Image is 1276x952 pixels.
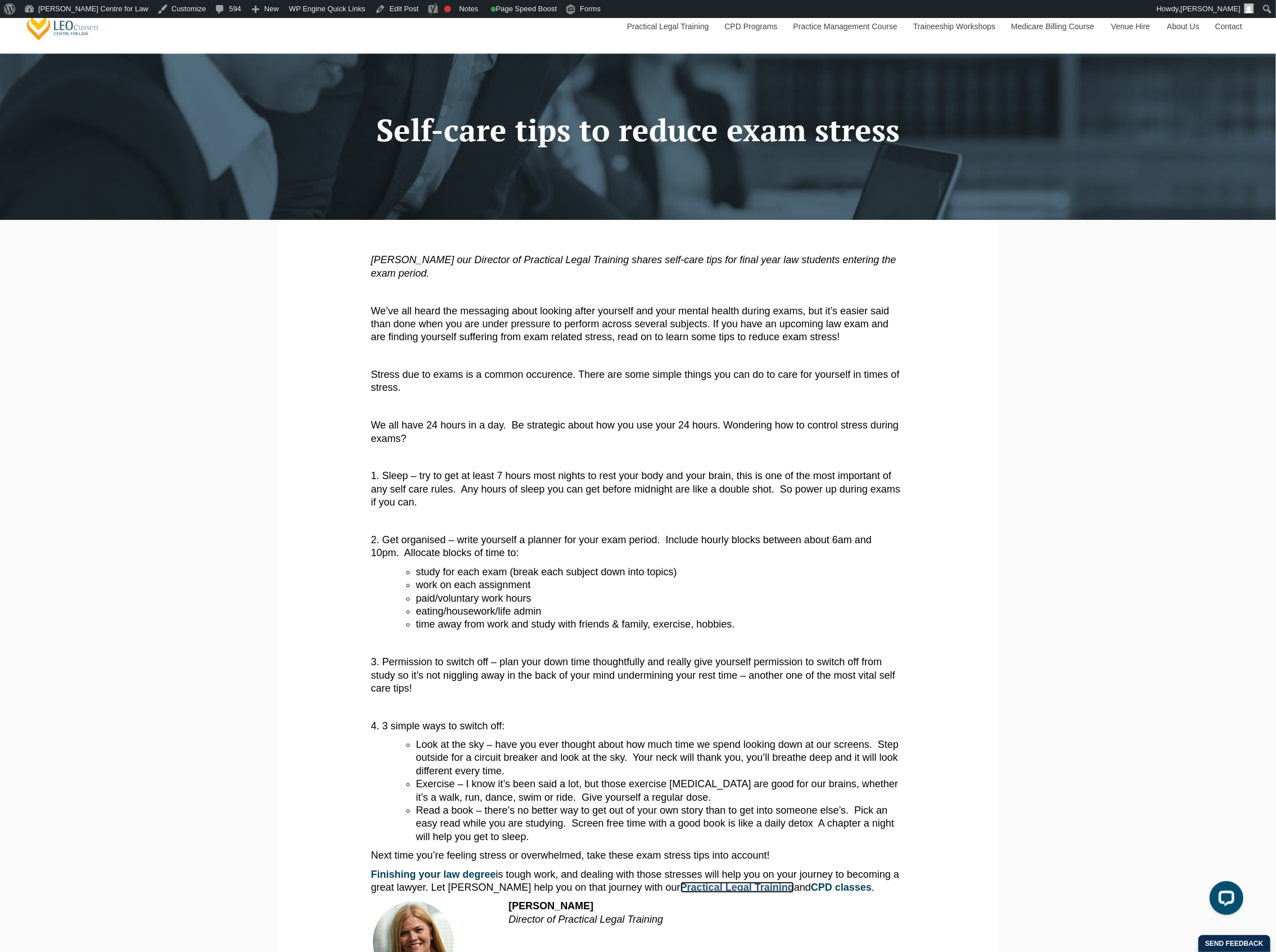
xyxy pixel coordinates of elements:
em: [PERSON_NAME] our Director of Practical Legal Training shares self-care tips for final year law s... [371,254,896,278]
li: paid/voluntary work hours [416,592,905,605]
li: eating/housework/life admin [416,605,905,618]
li: Exercise – I know it’s been said a lot, but those exercise [MEDICAL_DATA] are good for our brains... [416,778,905,804]
p: Stress due to exams is a common occurence. There are some simple things you can do to care for yo... [371,368,905,395]
div: Focus keyphrase not set [444,6,451,12]
em: Director of Practical Legal Training [509,914,664,925]
a: CPD Programs [716,2,784,51]
span: [PERSON_NAME] [1180,4,1241,13]
p: 1. Sleep – try to get at least 7 hours most nights to rest your body and your brain, this is one ... [371,470,905,509]
a: Traineeship Workshops [905,2,1003,51]
p: 2. Get organised – write yourself a planner for your exam period. Include hourly blocks between a... [371,534,905,560]
a: Venue Hire [1103,2,1158,51]
iframe: LiveChat chat widget [1201,877,1248,924]
p: We’ve all heard the messaging about looking after yourself and your mental health during exams, b... [371,305,905,344]
li: time away from work and study with friends & family, exercise, hobbies. [416,618,905,631]
strong: [PERSON_NAME] [509,900,594,912]
p: 3. Permission to switch off – plan your down time thoughtfully and really give yourself permissio... [371,656,905,695]
a: Practical Legal Training [680,882,794,893]
p: Next time you’re feeling stress or overwhelmed, take these exam stress tips into account! [371,849,905,862]
a: Practical Legal Training [619,2,716,51]
p: 4. 3 simple ways to switch off: [371,720,905,733]
a: [PERSON_NAME] Centre for Law [25,9,100,41]
a: Medicare Billing Course [1003,2,1103,51]
a: Practice Management Course [785,2,905,51]
p: We all have 24 hours in a day. Be strategic about how you use your 24 hours. Wondering how to con... [371,419,905,445]
a: Finishing your law degree [371,869,496,880]
p: is tough work, and dealing with those stresses will help you on your journey to becoming a great ... [371,868,905,895]
li: study for each exam (break each subject down into topics) [416,566,905,579]
a: Contact [1207,2,1251,51]
a: CPD classes [811,882,872,893]
h1: Self-care tips to reduce exam stress [287,113,990,147]
li: work on each assignment [416,579,905,592]
li: Look at the sky – have you ever thought about how much time we spend looking down at our screens.... [416,738,905,778]
a: About Us [1158,2,1207,51]
li: Read a book – there’s no better way to get out of your own story than to get into someone else’s.... [416,804,905,843]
